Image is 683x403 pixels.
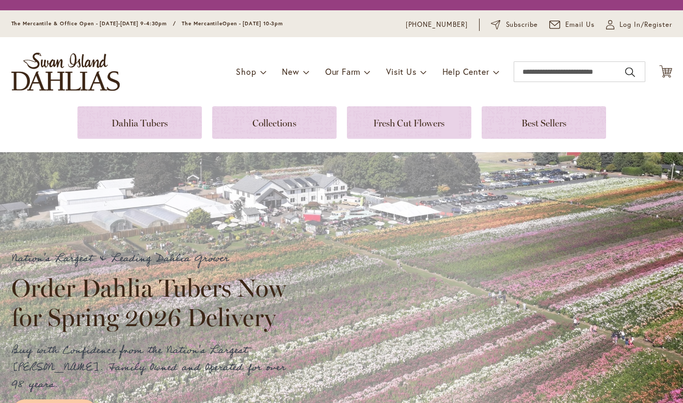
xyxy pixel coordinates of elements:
a: Email Us [549,20,595,30]
span: Shop [236,66,256,77]
a: store logo [11,53,120,91]
h2: Order Dahlia Tubers Now for Spring 2026 Delivery [11,273,295,331]
span: New [282,66,299,77]
span: Help Center [442,66,489,77]
span: The Mercantile & Office Open - [DATE]-[DATE] 9-4:30pm / The Mercantile [11,20,223,27]
span: Open - [DATE] 10-3pm [223,20,283,27]
p: Nation's Largest & Leading Dahlia Grower [11,250,295,267]
span: Our Farm [325,66,360,77]
button: Search [625,64,634,80]
span: Subscribe [506,20,538,30]
a: Subscribe [491,20,538,30]
a: Log In/Register [606,20,672,30]
p: Buy with Confidence from the Nation's Largest [PERSON_NAME]. Family Owned and Operated for over 9... [11,342,295,393]
span: Visit Us [386,66,416,77]
span: Log In/Register [620,20,672,30]
a: [PHONE_NUMBER] [406,20,468,30]
span: Email Us [565,20,595,30]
